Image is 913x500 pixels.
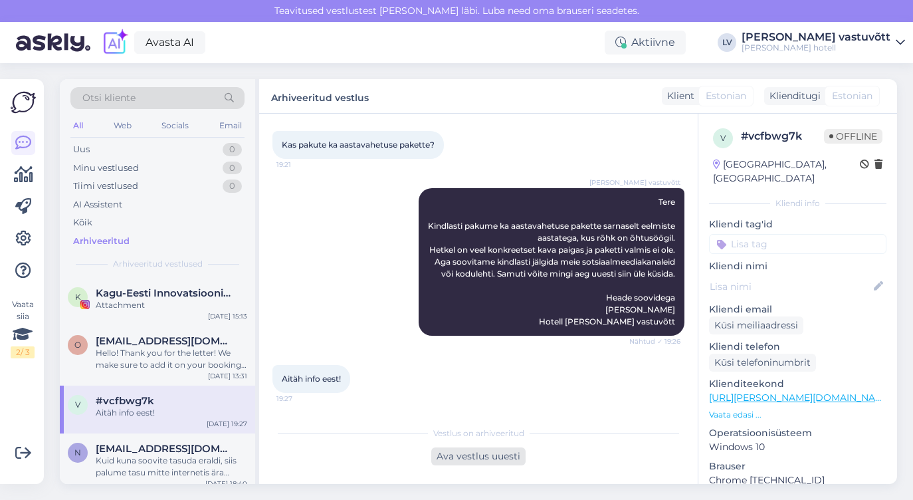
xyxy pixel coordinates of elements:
span: Tere Kindlasti pakume ka aastavahetuse pakette sarnaselt eelmiste aastatega, kus rõhk on õhtusöög... [428,197,677,326]
div: [GEOGRAPHIC_DATA], [GEOGRAPHIC_DATA] [713,158,860,186]
div: All [70,117,86,134]
span: v [720,133,726,143]
span: n [74,447,81,457]
p: Vaata edasi ... [709,409,886,421]
div: Klient [662,89,694,103]
span: Nähtud ✓ 19:26 [629,336,680,346]
div: 0 [223,162,242,175]
p: Chrome [TECHNICAL_ID] [709,473,886,487]
span: Otsi kliente [82,91,136,105]
p: Kliendi tag'id [709,217,886,231]
span: Kas pakute ka aastavahetuse pakette? [282,140,435,150]
div: [PERSON_NAME] hotell [742,43,890,53]
img: explore-ai [101,29,129,57]
div: Vaata siia [11,299,35,358]
input: Lisa nimi [710,279,871,294]
div: Aktiivne [605,31,686,55]
div: 2 / 3 [11,346,35,358]
label: Arhiveeritud vestlus [271,87,369,105]
div: [DATE] 13:31 [208,371,247,381]
span: 19:21 [276,160,326,170]
div: Hello! Thank you for the letter! We make sure to add it on your booking that you would like the i... [96,347,247,371]
span: o [74,340,81,350]
div: Aitäh info eest! [96,407,247,419]
span: [PERSON_NAME] vastuvõtt [589,178,680,187]
p: Operatsioonisüsteem [709,426,886,440]
div: Klienditugi [764,89,821,103]
div: AI Assistent [73,198,122,211]
span: Estonian [832,89,872,103]
div: Kuid kuna soovite tasuda eraldi, siis palume tasu mitte internetis ära maksta. Vastasel juhul ei ... [96,455,247,479]
span: 19:27 [276,394,326,404]
span: office@i5invest.com [96,335,234,347]
div: [DATE] 19:27 [207,419,247,429]
p: Klienditeekond [709,377,886,391]
span: Arhiveeritud vestlused [113,258,203,270]
div: Tiimi vestlused [73,180,138,193]
div: Küsi telefoninumbrit [709,354,816,372]
p: Kliendi telefon [709,340,886,354]
p: Kliendi email [709,303,886,316]
span: Aitäh info eest! [282,374,341,384]
span: Vestlus on arhiveeritud [433,428,524,439]
span: Offline [824,129,882,144]
div: 0 [223,143,242,156]
img: Askly Logo [11,90,36,115]
div: Küsi meiliaadressi [709,316,803,334]
div: 0 [223,180,242,193]
div: LV [718,33,736,52]
div: [DATE] 15:13 [208,311,247,321]
div: # vcfbwg7k [741,128,824,144]
span: Kagu-Eesti Innovatsioonikeskus [96,287,234,299]
div: Kliendi info [709,197,886,209]
p: Brauser [709,459,886,473]
div: [DATE] 18:40 [205,479,247,489]
div: Kõik [73,216,92,229]
span: nelemusten@gmail.com [96,443,234,455]
p: Kliendi nimi [709,259,886,273]
a: [PERSON_NAME] vastuvõtt[PERSON_NAME] hotell [742,32,905,53]
span: v [75,400,80,410]
div: Uus [73,143,90,156]
div: Ava vestlus uuesti [431,447,526,465]
a: Avasta AI [134,31,205,54]
span: #vcfbwg7k [96,395,154,407]
div: Arhiveeritud [73,235,130,248]
div: Attachment [96,299,247,311]
div: Minu vestlused [73,162,139,175]
div: Socials [159,117,191,134]
div: Web [111,117,134,134]
div: [PERSON_NAME] vastuvõtt [742,32,890,43]
p: Windows 10 [709,440,886,454]
input: Lisa tag [709,234,886,254]
span: K [75,292,81,302]
div: Email [217,117,245,134]
span: Estonian [706,89,746,103]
